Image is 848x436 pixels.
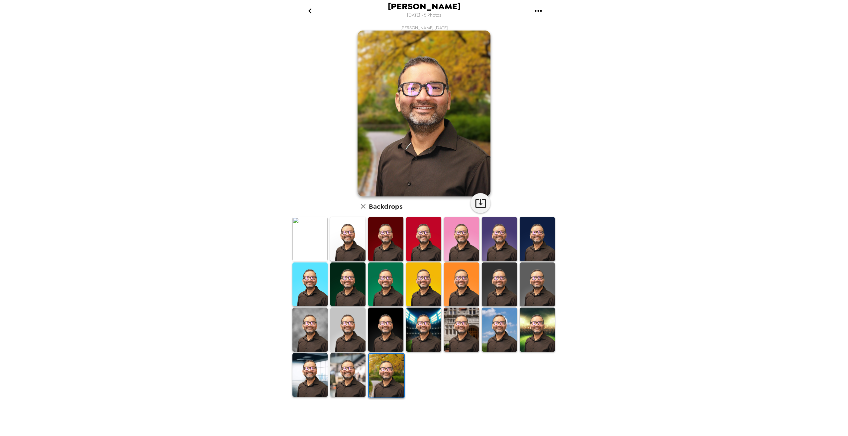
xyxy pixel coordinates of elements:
img: user [358,31,490,196]
span: [PERSON_NAME] , [DATE] [400,25,448,31]
img: Original [292,217,328,261]
span: [DATE] • 5 Photos [407,11,441,20]
span: [PERSON_NAME] [388,2,461,11]
h6: Backdrops [369,201,402,212]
